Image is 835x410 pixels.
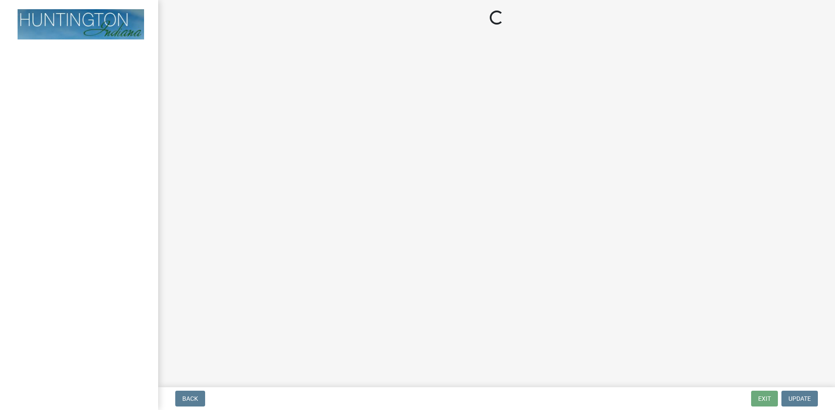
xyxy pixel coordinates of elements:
span: Update [788,395,811,402]
span: Back [182,395,198,402]
button: Back [175,391,205,406]
button: Update [781,391,818,406]
button: Exit [751,391,778,406]
img: Huntington County, Indiana [18,9,144,39]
